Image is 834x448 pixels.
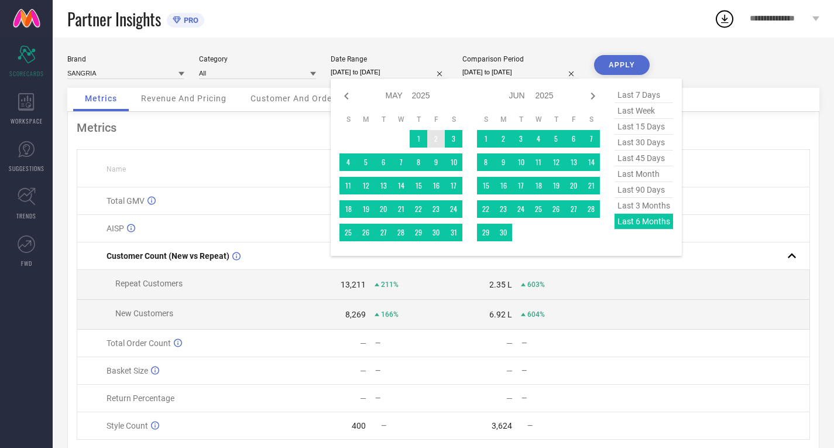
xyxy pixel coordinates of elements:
div: Comparison Period [462,55,579,63]
div: — [521,367,589,375]
span: Customer And Orders [250,94,340,103]
span: last 30 days [615,135,673,151]
td: Thu Jun 26 2025 [547,200,565,218]
th: Thursday [547,115,565,124]
td: Fri May 09 2025 [427,153,445,171]
td: Thu Jun 19 2025 [547,177,565,194]
div: 400 [352,421,366,430]
th: Friday [427,115,445,124]
span: TRENDS [16,211,36,220]
div: Next month [586,89,600,103]
div: — [360,338,366,348]
td: Wed Jun 18 2025 [530,177,547,194]
td: Mon May 19 2025 [357,200,375,218]
input: Select date range [331,66,448,78]
div: — [521,339,589,347]
div: — [375,367,443,375]
div: — [375,394,443,402]
div: Date Range [331,55,448,63]
td: Sat May 31 2025 [445,224,462,241]
td: Mon Jun 23 2025 [495,200,512,218]
div: — [521,394,589,402]
span: FWD [21,259,32,268]
td: Tue May 27 2025 [375,224,392,241]
td: Thu May 08 2025 [410,153,427,171]
th: Monday [495,115,512,124]
td: Thu May 22 2025 [410,200,427,218]
td: Sat May 03 2025 [445,130,462,148]
td: Sun Jun 15 2025 [477,177,495,194]
th: Sunday [477,115,495,124]
td: Mon May 26 2025 [357,224,375,241]
span: AISP [107,224,124,233]
td: Fri Jun 27 2025 [565,200,582,218]
td: Thu Jun 05 2025 [547,130,565,148]
td: Sat Jun 21 2025 [582,177,600,194]
td: Sat May 10 2025 [445,153,462,171]
td: Wed Jun 11 2025 [530,153,547,171]
td: Mon Jun 16 2025 [495,177,512,194]
span: Style Count [107,421,148,430]
td: Mon May 05 2025 [357,153,375,171]
span: Name [107,165,126,173]
span: last month [615,166,673,182]
span: Total GMV [107,196,145,206]
td: Tue Jun 24 2025 [512,200,530,218]
td: Fri Jun 06 2025 [565,130,582,148]
td: Sat Jun 14 2025 [582,153,600,171]
span: PRO [181,16,198,25]
span: Basket Size [107,366,148,375]
td: Fri Jun 13 2025 [565,153,582,171]
th: Thursday [410,115,427,124]
th: Sunday [339,115,357,124]
td: Sat May 17 2025 [445,177,462,194]
td: Wed May 14 2025 [392,177,410,194]
td: Fri May 23 2025 [427,200,445,218]
span: last 90 days [615,182,673,198]
td: Sun Jun 29 2025 [477,224,495,241]
span: 211% [381,281,399,289]
span: 603% [527,281,545,289]
td: Mon Jun 30 2025 [495,224,512,241]
span: — [381,422,386,430]
div: Previous month [339,89,353,103]
div: — [506,338,513,348]
div: — [375,339,443,347]
span: last 7 days [615,87,673,103]
div: — [360,366,366,375]
td: Thu May 29 2025 [410,224,427,241]
div: — [506,394,513,403]
td: Wed Jun 25 2025 [530,200,547,218]
td: Mon Jun 09 2025 [495,153,512,171]
td: Sun May 25 2025 [339,224,357,241]
span: last 15 days [615,119,673,135]
input: Select comparison period [462,66,579,78]
div: — [506,366,513,375]
td: Tue May 20 2025 [375,200,392,218]
td: Fri May 16 2025 [427,177,445,194]
td: Tue May 13 2025 [375,177,392,194]
td: Sat Jun 28 2025 [582,200,600,218]
span: Customer Count (New vs Repeat) [107,251,229,261]
div: Metrics [77,121,810,135]
span: WORKSPACE [11,117,43,125]
span: last 3 months [615,198,673,214]
td: Sun May 11 2025 [339,177,357,194]
td: Wed May 28 2025 [392,224,410,241]
td: Sun Jun 22 2025 [477,200,495,218]
span: Total Order Count [107,338,171,348]
th: Wednesday [392,115,410,124]
div: Brand [67,55,184,63]
td: Wed Jun 04 2025 [530,130,547,148]
td: Wed May 07 2025 [392,153,410,171]
span: — [527,422,533,430]
td: Sat May 24 2025 [445,200,462,218]
span: Partner Insights [67,7,161,31]
td: Thu May 01 2025 [410,130,427,148]
th: Wednesday [530,115,547,124]
th: Friday [565,115,582,124]
th: Tuesday [512,115,530,124]
span: SUGGESTIONS [9,164,44,173]
td: Thu Jun 12 2025 [547,153,565,171]
td: Mon Jun 02 2025 [495,130,512,148]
